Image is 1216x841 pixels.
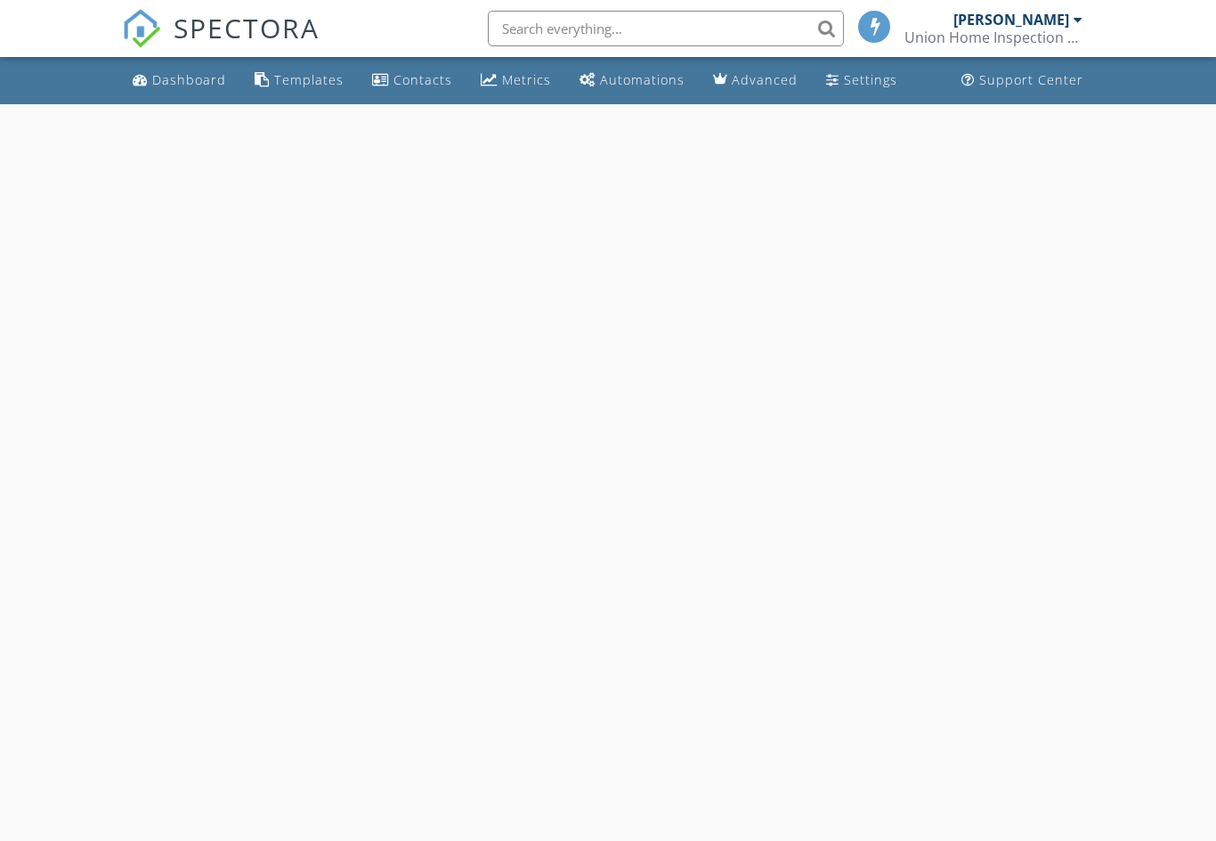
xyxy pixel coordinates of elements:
[174,9,320,46] span: SPECTORA
[572,64,692,97] a: Automations (Basic)
[954,64,1090,97] a: Support Center
[247,64,351,97] a: Templates
[152,71,226,88] div: Dashboard
[979,71,1083,88] div: Support Center
[122,9,161,48] img: The Best Home Inspection Software - Spectora
[953,11,1069,29] div: [PERSON_NAME]
[365,64,459,97] a: Contacts
[122,24,320,61] a: SPECTORA
[474,64,558,97] a: Metrics
[904,29,1082,46] div: Union Home Inspection LLC
[706,64,805,97] a: Advanced
[393,71,452,88] div: Contacts
[274,71,344,88] div: Templates
[844,71,897,88] div: Settings
[819,64,904,97] a: Settings
[502,71,551,88] div: Metrics
[732,71,798,88] div: Advanced
[488,11,844,46] input: Search everything...
[600,71,685,88] div: Automations
[126,64,233,97] a: Dashboard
